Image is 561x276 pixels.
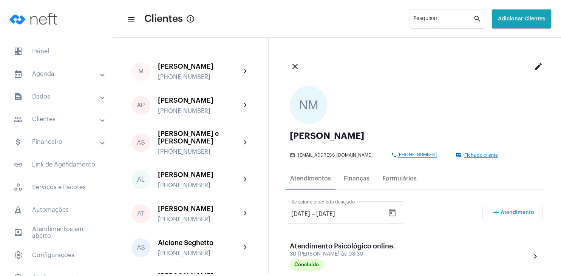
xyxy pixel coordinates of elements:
[8,246,105,264] span: Configurações
[14,47,23,56] span: sidenav icon
[6,4,63,34] img: logo-neft-novo-2.png
[473,14,482,23] mat-icon: search
[8,42,105,60] span: Painel
[186,14,195,23] mat-icon: Button that displays a tooltip when focused or hovered over
[158,74,241,80] div: [PHONE_NUMBER]
[290,86,328,124] div: NM
[397,153,437,158] span: [PHONE_NUMBER]
[131,62,150,81] div: M
[492,9,551,28] button: Adicionar Clientes
[158,205,241,213] div: [PERSON_NAME]
[290,259,323,271] mat-chip: Concluído
[158,239,241,247] div: Alcione Seghetto
[5,65,113,83] mat-expansion-panel-header: sidenav iconAgenda
[241,243,250,252] mat-icon: chevron_right
[291,62,300,71] mat-icon: close
[158,130,241,145] div: [PERSON_NAME] e [PERSON_NAME]
[144,13,183,25] span: Clientes
[464,153,498,158] span: Ficha do cliente
[14,160,23,169] mat-icon: sidenav icon
[183,11,198,26] button: Button that displays a tooltip when focused or hovered over
[158,182,241,189] div: [PHONE_NUMBER]
[158,171,241,179] div: [PERSON_NAME]
[241,138,250,147] mat-icon: chevron_right
[14,183,23,192] span: sidenav icon
[14,137,23,146] mat-icon: sidenav icon
[456,153,462,158] mat-icon: contact_mail
[482,206,543,219] button: Adicionar Atendimento
[413,17,473,23] input: Pesquisar
[290,153,296,158] mat-icon: mail_outline
[8,156,105,174] span: Link de Agendamento
[241,209,250,218] mat-icon: chevron_right
[382,175,417,182] div: Formulários
[501,210,534,215] span: Atendimento
[5,110,113,128] mat-expansion-panel-header: sidenav iconClientes
[241,175,250,184] mat-icon: chevron_right
[14,137,101,146] mat-panel-title: Financeiro
[290,175,331,182] div: Atendimentos
[8,201,105,219] span: Automações
[391,153,397,158] mat-icon: phone
[131,238,150,257] div: AS
[131,170,150,189] div: AL
[344,175,369,182] div: Finanças
[241,101,250,110] mat-icon: chevron_right
[531,252,540,261] mat-icon: chevron_right
[131,96,150,115] div: AP
[290,251,395,257] div: 30 [PERSON_NAME] às 08:30
[158,108,241,114] div: [PHONE_NUMBER]
[131,204,150,223] div: AT
[534,62,543,71] mat-icon: edit
[14,205,23,214] span: sidenav icon
[241,67,250,76] mat-icon: chevron_right
[14,228,23,237] mat-icon: sidenav icon
[14,69,23,79] mat-icon: sidenav icon
[290,131,540,140] div: [PERSON_NAME]
[491,208,501,217] mat-icon: add
[14,92,23,101] mat-icon: sidenav icon
[14,115,101,124] mat-panel-title: Clientes
[312,211,315,217] span: –
[385,205,400,220] button: Open calendar
[316,211,362,217] input: Data do fim
[291,211,310,217] input: Data de início
[158,216,241,223] div: [PHONE_NUMBER]
[14,69,101,79] mat-panel-title: Agenda
[8,178,105,196] span: Serviços e Pacotes
[8,224,105,242] span: Atendimentos em aberto
[290,242,395,250] div: Atendimento Psicológico online.
[14,251,23,260] span: sidenav icon
[298,153,372,158] span: [EMAIL_ADDRESS][DOMAIN_NAME]
[131,133,150,152] div: AS
[5,133,113,151] mat-expansion-panel-header: sidenav iconFinanceiro
[5,88,113,106] mat-expansion-panel-header: sidenav iconDados
[158,250,241,257] div: [PHONE_NUMBER]
[158,63,241,70] div: [PERSON_NAME]
[158,97,241,104] div: [PERSON_NAME]
[498,16,545,22] span: Adicionar Clientes
[14,92,101,101] mat-panel-title: Dados
[158,148,241,155] div: [PHONE_NUMBER]
[127,15,134,24] mat-icon: sidenav icon
[14,115,23,124] mat-icon: sidenav icon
